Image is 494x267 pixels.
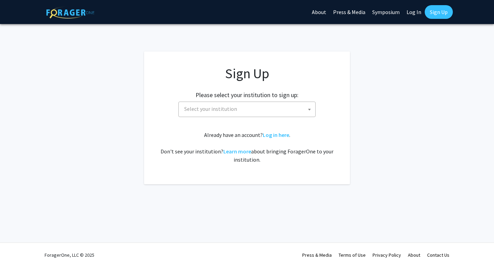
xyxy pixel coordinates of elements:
[158,65,336,82] h1: Sign Up
[263,131,289,138] a: Log in here
[181,102,315,116] span: Select your institution
[223,148,251,155] a: Learn more about bringing ForagerOne to your institution
[196,91,298,99] h2: Please select your institution to sign up:
[302,252,332,258] a: Press & Media
[184,105,237,112] span: Select your institution
[427,252,449,258] a: Contact Us
[178,102,316,117] span: Select your institution
[46,7,94,19] img: ForagerOne Logo
[373,252,401,258] a: Privacy Policy
[158,131,336,164] div: Already have an account? . Don't see your institution? about bringing ForagerOne to your institut...
[45,243,94,267] div: ForagerOne, LLC © 2025
[339,252,366,258] a: Terms of Use
[425,5,453,19] a: Sign Up
[408,252,420,258] a: About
